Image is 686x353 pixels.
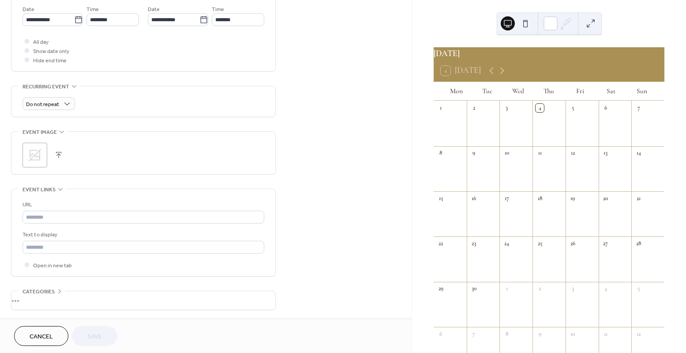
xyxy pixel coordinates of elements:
div: [DATE] [434,47,664,60]
div: 1 [437,104,445,112]
div: Wed [502,82,533,101]
div: 9 [470,149,478,157]
div: 8 [503,330,511,338]
div: Mon [441,82,472,101]
div: 5 [569,104,577,112]
div: Text to display [22,230,262,239]
span: Event links [22,185,56,194]
div: 28 [634,240,642,248]
span: Open in new tab [33,261,72,270]
div: Thu [533,82,564,101]
div: 10 [503,149,511,157]
span: Event image [22,128,57,137]
div: 17 [503,194,511,202]
div: Sat [596,82,626,101]
span: Do not repeat [26,99,59,110]
div: 2 [470,104,478,112]
div: 13 [602,149,610,157]
div: 21 [634,194,642,202]
div: 7 [634,104,642,112]
div: 26 [569,240,577,248]
span: Time [212,5,224,14]
div: 3 [569,285,577,293]
div: 24 [503,240,511,248]
span: Hide end time [33,56,67,65]
div: 5 [634,285,642,293]
button: Cancel [14,326,68,346]
div: 27 [602,240,610,248]
div: Fri [565,82,596,101]
div: 8 [437,149,445,157]
div: 18 [536,194,544,202]
div: 4 [536,104,544,112]
span: Show date only [33,47,69,56]
span: Recurring event [22,82,69,91]
div: 14 [634,149,642,157]
div: URL [22,200,262,209]
div: 12 [569,149,577,157]
span: Time [86,5,99,14]
span: Date [148,5,160,14]
div: 15 [437,194,445,202]
div: 16 [470,194,478,202]
div: 6 [437,330,445,338]
span: Cancel [30,332,53,342]
div: Tue [472,82,502,101]
div: 22 [437,240,445,248]
div: 6 [602,104,610,112]
div: 11 [602,330,610,338]
div: 25 [536,240,544,248]
div: 10 [569,330,577,338]
div: Sun [626,82,657,101]
div: 29 [437,285,445,293]
div: 23 [470,240,478,248]
div: ; [22,143,47,167]
div: 20 [602,194,610,202]
div: 19 [569,194,577,202]
div: ••• [11,291,275,310]
div: 9 [536,330,544,338]
div: 11 [536,149,544,157]
div: 7 [470,330,478,338]
div: 3 [503,104,511,112]
div: 30 [470,285,478,293]
span: Date [22,5,34,14]
span: All day [33,38,49,47]
span: Categories [22,287,55,296]
div: 1 [503,285,511,293]
div: 12 [634,330,642,338]
div: 4 [602,285,610,293]
div: 2 [536,285,544,293]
